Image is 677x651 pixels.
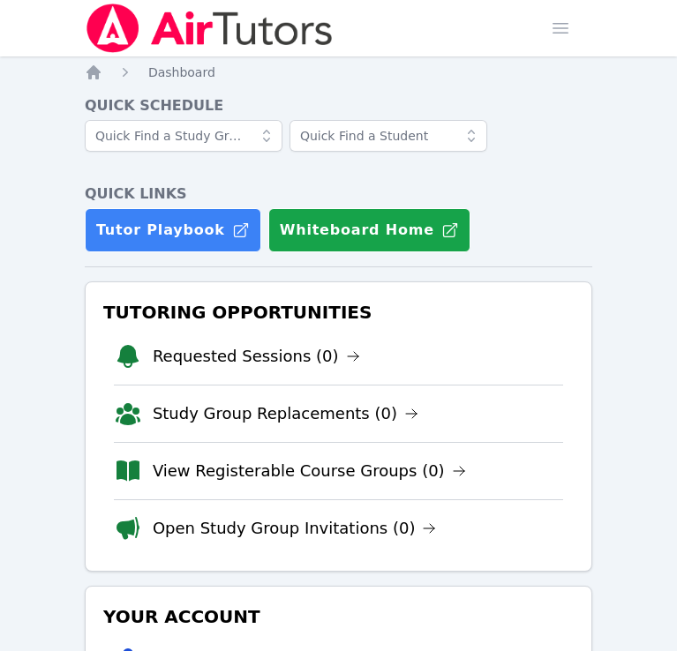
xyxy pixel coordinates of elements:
[85,4,335,53] img: Air Tutors
[85,95,592,116] h4: Quick Schedule
[85,183,592,205] h4: Quick Links
[153,459,466,483] a: View Registerable Course Groups (0)
[85,208,261,252] a: Tutor Playbook
[85,120,282,152] input: Quick Find a Study Group
[290,120,487,152] input: Quick Find a Student
[153,516,437,541] a: Open Study Group Invitations (0)
[85,64,592,81] nav: Breadcrumb
[153,344,360,369] a: Requested Sessions (0)
[148,64,215,81] a: Dashboard
[268,208,470,252] button: Whiteboard Home
[100,296,577,328] h3: Tutoring Opportunities
[100,601,577,632] h3: Your Account
[153,401,418,426] a: Study Group Replacements (0)
[148,65,215,79] span: Dashboard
